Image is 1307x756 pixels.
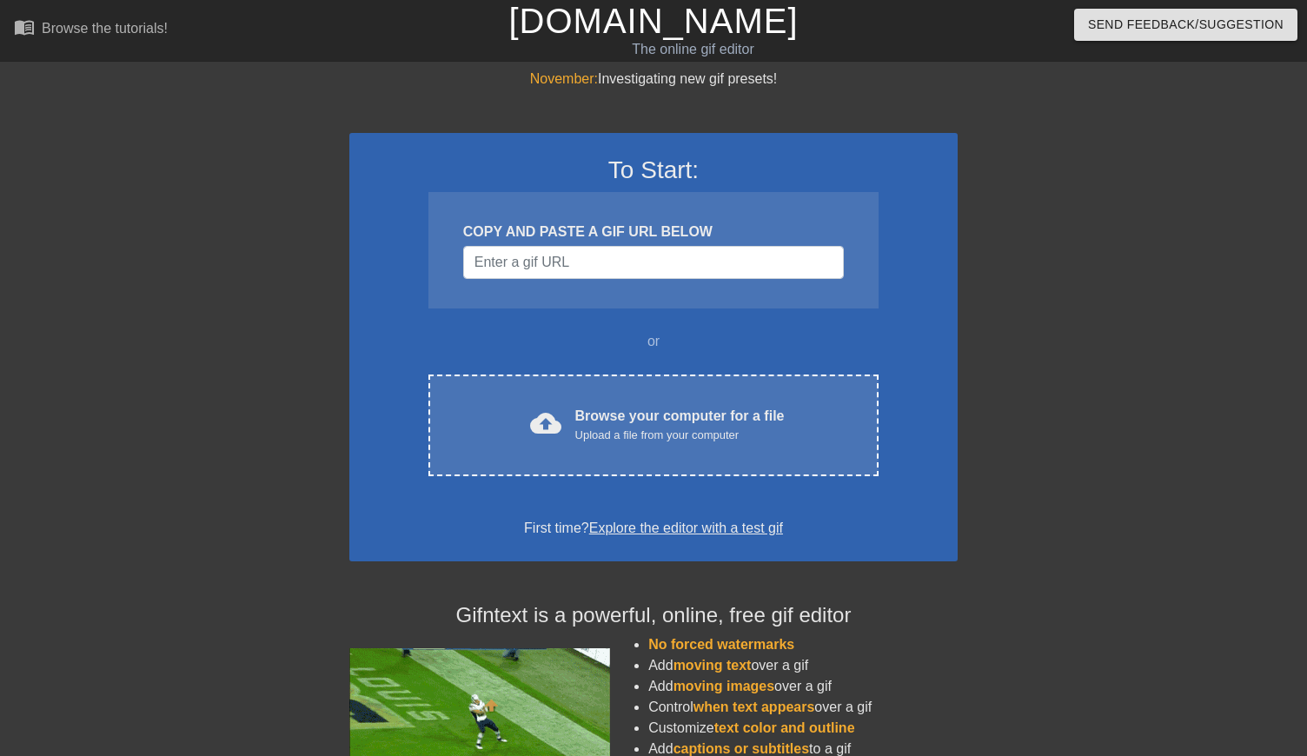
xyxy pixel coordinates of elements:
span: captions or subtitles [673,741,809,756]
span: Send Feedback/Suggestion [1088,14,1284,36]
div: The online gif editor [444,39,941,60]
a: Browse the tutorials! [14,17,168,43]
span: No forced watermarks [648,637,794,652]
span: text color and outline [714,720,855,735]
div: Upload a file from your computer [575,427,785,444]
span: November: [530,71,598,86]
h4: Gifntext is a powerful, online, free gif editor [349,603,958,628]
h3: To Start: [372,156,935,185]
div: Browse your computer for a file [575,406,785,444]
div: Investigating new gif presets! [349,69,958,90]
span: cloud_upload [530,408,561,439]
input: Username [463,246,844,279]
span: moving images [673,679,774,693]
div: First time? [372,518,935,539]
div: COPY AND PASTE A GIF URL BELOW [463,222,844,242]
li: Customize [648,718,958,739]
li: Add over a gif [648,655,958,676]
li: Add over a gif [648,676,958,697]
a: [DOMAIN_NAME] [508,2,798,40]
span: menu_book [14,17,35,37]
div: or [395,331,912,352]
div: Browse the tutorials! [42,21,168,36]
li: Control over a gif [648,697,958,718]
a: Explore the editor with a test gif [589,521,783,535]
button: Send Feedback/Suggestion [1074,9,1297,41]
span: when text appears [693,700,815,714]
span: moving text [673,658,752,673]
